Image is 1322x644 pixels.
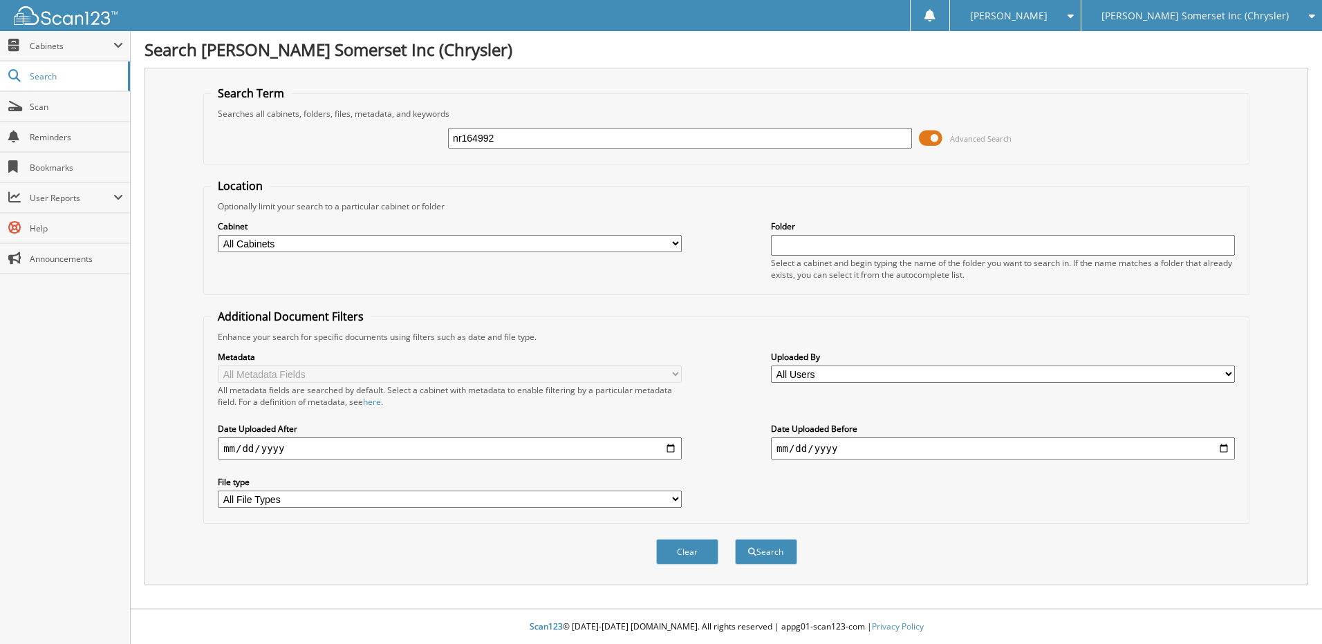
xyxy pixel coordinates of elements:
[30,253,123,265] span: Announcements
[30,40,113,52] span: Cabinets
[363,396,381,408] a: here
[771,423,1235,435] label: Date Uploaded Before
[30,70,121,82] span: Search
[218,220,682,232] label: Cabinet
[211,108,1242,120] div: Searches all cabinets, folders, files, metadata, and keywords
[30,131,123,143] span: Reminders
[771,437,1235,460] input: end
[30,162,123,173] span: Bookmarks
[218,437,682,460] input: start
[218,476,682,488] label: File type
[218,423,682,435] label: Date Uploaded After
[145,38,1308,61] h1: Search [PERSON_NAME] Somerset Inc (Chrysler)
[1101,12,1289,20] span: [PERSON_NAME] Somerset Inc (Chrysler)
[211,178,270,193] legend: Location
[1253,578,1322,644] iframe: Chat Widget
[211,331,1242,343] div: Enhance your search for specific documents using filters such as date and file type.
[218,351,682,363] label: Metadata
[30,222,123,234] span: Help
[131,610,1322,644] div: © [DATE]-[DATE] [DOMAIN_NAME]. All rights reserved | appg01-scan123-com |
[771,257,1235,281] div: Select a cabinet and begin typing the name of the folder you want to search in. If the name match...
[14,6,118,25] img: scan123-logo-white.svg
[735,539,797,565] button: Search
[872,621,924,632] a: Privacy Policy
[211,309,371,324] legend: Additional Document Filters
[950,133,1012,144] span: Advanced Search
[771,351,1235,363] label: Uploaded By
[30,101,123,113] span: Scan
[218,384,682,408] div: All metadata fields are searched by default. Select a cabinet with metadata to enable filtering b...
[211,200,1242,212] div: Optionally limit your search to a particular cabinet or folder
[530,621,563,632] span: Scan123
[771,220,1235,232] label: Folder
[970,12,1048,20] span: [PERSON_NAME]
[30,192,113,204] span: User Reports
[656,539,718,565] button: Clear
[211,86,291,101] legend: Search Term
